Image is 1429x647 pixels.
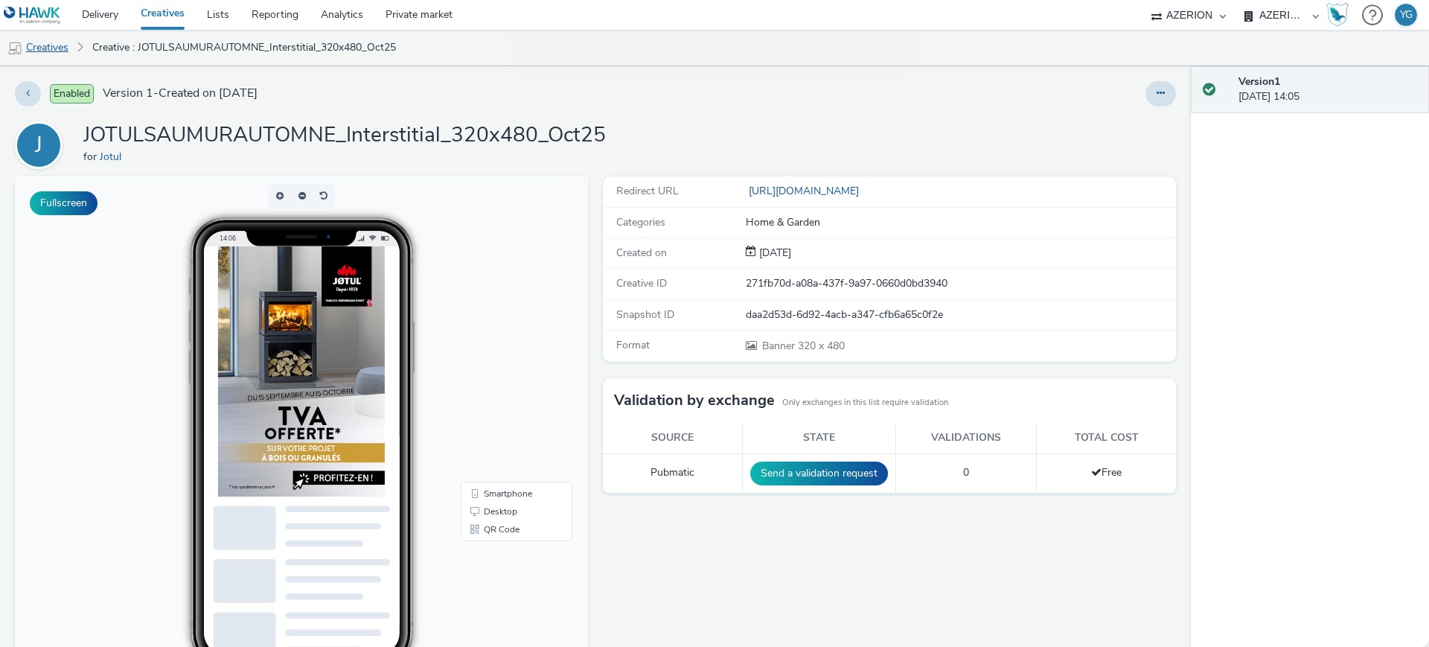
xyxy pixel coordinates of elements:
span: for [83,150,100,164]
div: daa2d53d-6d92-4acb-a347-cfb6a65c0f2e [746,307,1174,322]
span: Creative 'JOTULSAUMURAUTOMNE_Interstitial_320x480_Oct25' was created [541,34,903,65]
span: Redirect URL [616,184,679,198]
span: 320 x 480 [761,339,845,353]
th: State [743,423,896,453]
button: Send a validation request [750,462,888,485]
button: Fullscreen [30,191,97,215]
span: Creative ID [616,276,667,290]
img: Advertisement preview [203,70,370,320]
span: 14:06 [205,57,221,66]
th: Validations [896,423,1037,453]
div: Home & Garden [746,215,1174,230]
a: Creative : JOTULSAUMURAUTOMNE_Interstitial_320x480_Oct25 [85,30,403,66]
div: J [35,124,42,166]
span: [DATE] [756,246,791,260]
span: Smartphone [469,313,517,322]
span: Format [616,338,650,352]
li: QR Code [449,344,554,362]
th: Source [603,423,743,453]
li: Desktop [449,326,554,344]
span: QR Code [469,348,505,357]
h1: JOTULSAUMURAUTOMNE_Interstitial_320x480_Oct25 [83,121,606,150]
img: Hawk Academy [1326,3,1349,27]
a: Hawk Academy [1326,3,1355,27]
span: 0 [963,465,969,479]
h3: Validation by exchange [614,389,775,412]
span: Categories [616,215,665,229]
span: Desktop [469,331,502,340]
span: Banner [762,339,798,353]
a: [URL][DOMAIN_NAME] [746,184,865,198]
span: Created on [616,246,667,260]
a: Jotul [100,150,127,164]
td: Pubmatic [603,453,743,493]
img: undefined Logo [4,6,61,25]
div: [DATE] 14:05 [1238,74,1417,105]
div: Creation 12 September 2025, 14:05 [756,246,791,261]
th: Total cost [1037,423,1176,453]
div: YG [1400,4,1413,26]
li: Smartphone [449,308,554,326]
span: Version 1 - Created on [DATE] [103,85,258,102]
small: Only exchanges in this list require validation [782,397,948,409]
div: 271fb70d-a08a-437f-9a97-0660d0bd3940 [746,276,1174,291]
span: Snapshot ID [616,307,674,322]
img: mobile [7,41,22,56]
a: J [15,138,68,152]
span: Free [1091,465,1122,479]
strong: Version 1 [1238,74,1280,89]
span: Enabled [50,84,94,103]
